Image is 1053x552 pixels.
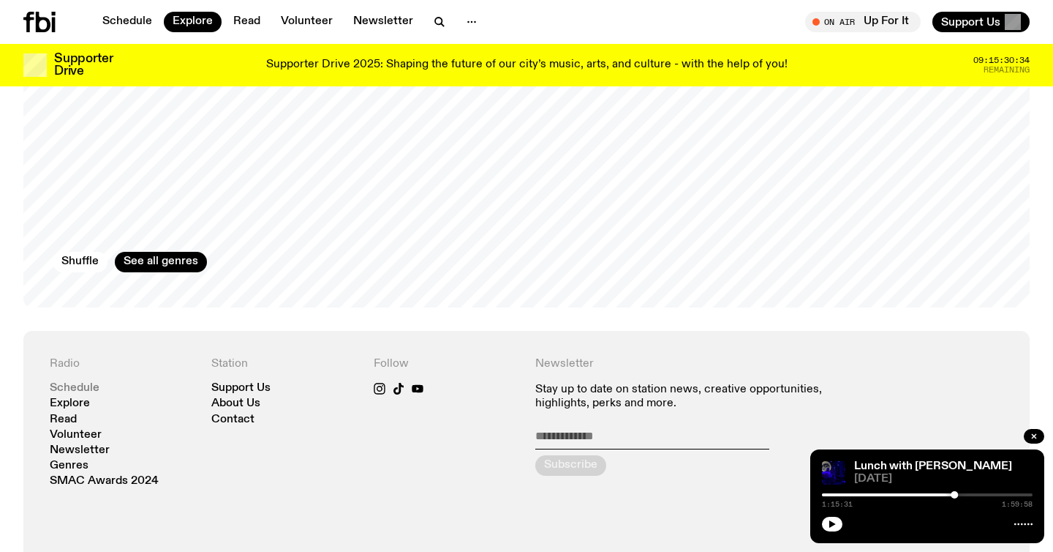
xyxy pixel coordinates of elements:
[1002,501,1033,508] span: 1:59:58
[805,12,921,32] button: On AirUp For It
[932,12,1030,32] button: Support Us
[984,66,1030,74] span: Remaining
[535,455,606,476] button: Subscribe
[374,357,518,371] h4: Follow
[50,460,88,471] a: Genres
[50,357,194,371] h4: Radio
[822,501,853,508] span: 1:15:31
[272,12,341,32] a: Volunteer
[224,12,269,32] a: Read
[211,414,254,425] a: Contact
[50,398,90,409] a: Explore
[854,474,1033,485] span: [DATE]
[211,383,271,394] a: Support Us
[54,53,113,78] h3: Supporter Drive
[50,445,110,456] a: Newsletter
[973,56,1030,64] span: 09:15:30:34
[50,383,99,394] a: Schedule
[115,252,207,272] a: See all genres
[50,430,102,441] a: Volunteer
[211,357,355,371] h4: Station
[266,59,788,72] p: Supporter Drive 2025: Shaping the future of our city’s music, arts, and culture - with the help o...
[50,476,159,487] a: SMAC Awards 2024
[94,12,161,32] a: Schedule
[53,252,107,272] button: Shuffle
[50,414,77,425] a: Read
[211,398,260,409] a: About Us
[535,383,842,411] p: Stay up to date on station news, creative opportunities, highlights, perks and more.
[164,12,222,32] a: Explore
[854,460,1012,472] a: Lunch with [PERSON_NAME]
[535,357,842,371] h4: Newsletter
[941,15,1000,29] span: Support Us
[344,12,422,32] a: Newsletter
